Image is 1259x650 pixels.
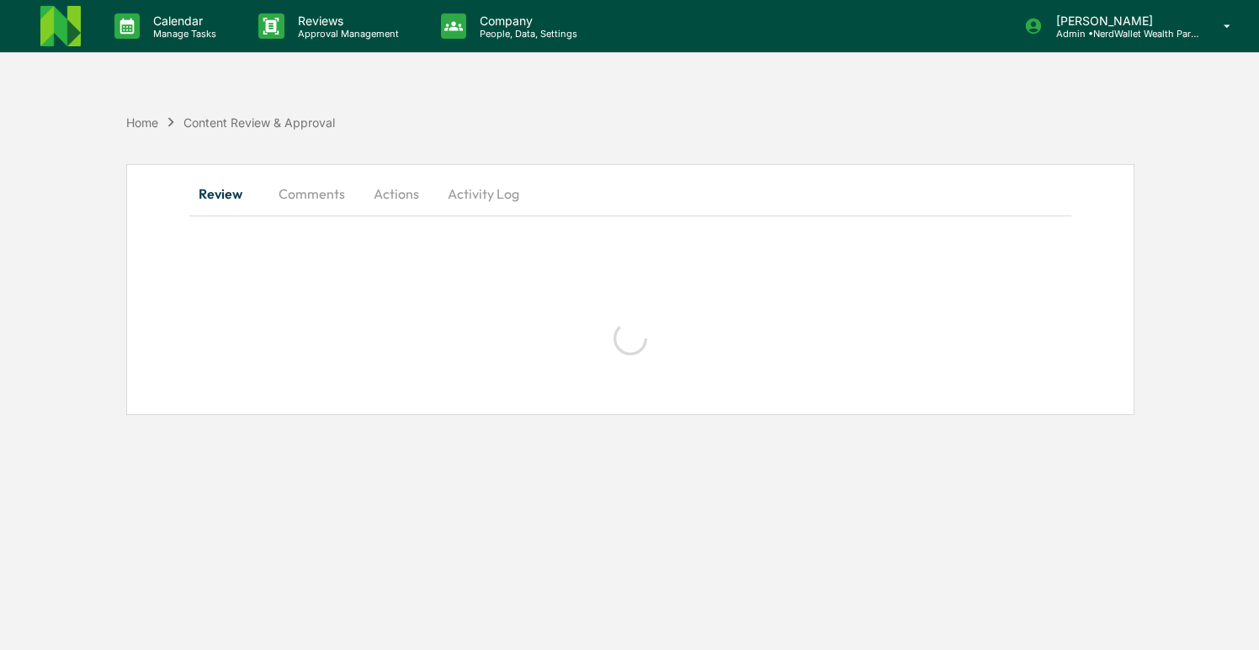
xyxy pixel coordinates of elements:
[140,28,225,40] p: Manage Tasks
[466,28,586,40] p: People, Data, Settings
[265,173,359,214] button: Comments
[434,173,533,214] button: Activity Log
[1043,28,1199,40] p: Admin • NerdWallet Wealth Partners
[284,13,407,28] p: Reviews
[1043,13,1199,28] p: [PERSON_NAME]
[126,115,158,130] div: Home
[284,28,407,40] p: Approval Management
[189,173,265,214] button: Review
[183,115,335,130] div: Content Review & Approval
[140,13,225,28] p: Calendar
[189,173,1070,214] div: secondary tabs example
[40,6,81,46] img: logo
[466,13,586,28] p: Company
[359,173,434,214] button: Actions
